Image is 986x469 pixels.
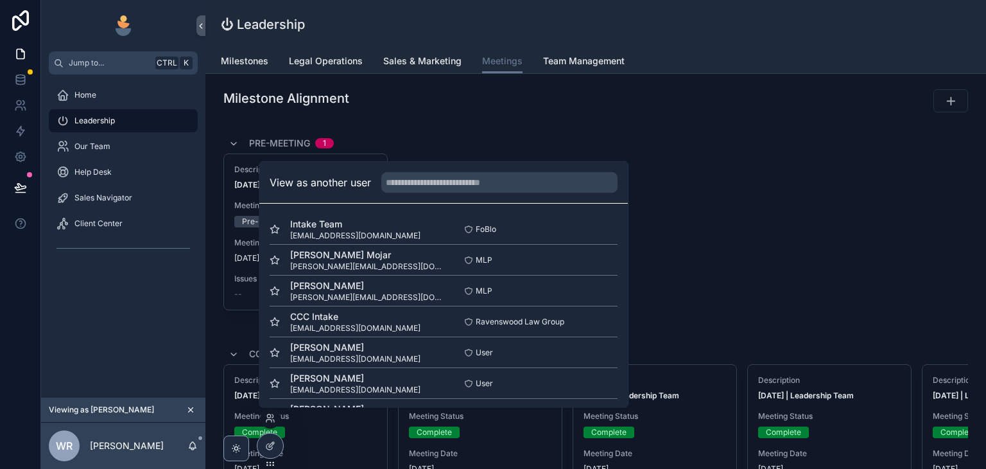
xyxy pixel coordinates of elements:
a: Meetings [482,49,523,74]
span: [PERSON_NAME] [290,371,420,384]
a: Client Center [49,212,198,235]
span: Meeting Status [409,411,551,421]
a: Sales Navigator [49,186,198,209]
span: Pre-meeting [249,137,310,150]
span: [DATE] [234,253,377,263]
span: Client Center [74,218,123,229]
a: Leadership [49,109,198,132]
span: Meeting Status [584,411,726,421]
a: Team Management [543,49,625,75]
span: Meeting Date [234,448,377,459]
span: Home [74,90,96,100]
span: Meeting Status [234,200,377,211]
button: Jump to...CtrlK [49,51,198,75]
span: [EMAIL_ADDRESS][DOMAIN_NAME] [290,353,420,364]
h2: View as another user [270,175,371,190]
strong: [DATE] | Leadership Team [584,391,679,400]
span: Meeting Date [584,448,726,459]
div: scrollable content [41,75,205,275]
span: [PERSON_NAME] [290,279,444,292]
div: Complete [242,427,277,438]
span: Meeting Status [758,411,901,421]
span: Sales Navigator [74,193,132,203]
span: -- [234,289,242,299]
span: [EMAIL_ADDRESS][DOMAIN_NAME] [290,230,420,240]
span: [EMAIL_ADDRESS][DOMAIN_NAME] [290,323,420,333]
span: Description [234,375,377,385]
strong: [DATE] | Leadership Team [758,391,854,400]
a: Home [49,84,198,107]
h1: Milestone Alignment [223,89,349,107]
span: Help Desk [74,167,112,177]
strong: [DATE] | Leadership Team [234,391,330,400]
img: App logo [113,15,134,36]
span: Issues List [234,274,377,284]
span: K [181,58,191,68]
span: Sales & Marketing [383,55,462,67]
p: [PERSON_NAME] [90,439,164,452]
a: Help Desk [49,161,198,184]
span: Ctrl [155,57,178,69]
div: Complete [766,427,801,438]
span: Team Management [543,55,625,67]
span: Meeting Date [409,448,551,459]
span: Jump to... [69,58,150,68]
span: Legal Operations [289,55,363,67]
a: Legal Operations [289,49,363,75]
div: Complete [940,427,976,438]
div: Complete [417,427,452,438]
span: Our Team [74,141,110,152]
span: Description [234,164,377,175]
span: WR [56,438,73,454]
span: [PERSON_NAME] [290,402,444,415]
span: User [476,347,493,357]
span: MLP [476,285,492,296]
span: [PERSON_NAME][EMAIL_ADDRESS][DOMAIN_NAME] [290,292,444,302]
span: Viewing as [PERSON_NAME] [49,405,154,415]
span: [EMAIL_ADDRESS][DOMAIN_NAME] [290,384,420,394]
span: Meetings [482,55,523,67]
a: Our Team [49,135,198,158]
span: User [476,378,493,388]
strong: [DATE] | Leadership Team [234,180,330,190]
span: Ravenswood Law Group [476,316,564,326]
span: [PERSON_NAME] Mojar [290,248,444,261]
span: CCC Intake [290,310,420,323]
span: Milestones [221,55,268,67]
a: Description[DATE] | Leadership TeamMeeting StatusPre-meetingMeeting Date[DATE]Issues List-- [223,154,388,310]
a: Milestones [221,49,268,75]
div: Pre-meeting [242,216,288,227]
span: Leadership [74,116,115,126]
span: Meeting Status [234,411,377,421]
span: Description [584,375,726,385]
span: Meeting Date [234,238,377,248]
span: MLP [476,254,492,265]
div: 1 [323,138,326,148]
a: Sales & Marketing [383,49,462,75]
span: Complete [249,348,298,360]
span: Meeting Date [758,448,901,459]
div: Complete [591,427,627,438]
span: [PERSON_NAME][EMAIL_ADDRESS][DOMAIN_NAME] [290,261,444,271]
span: Intake Team [290,217,420,230]
h1: ⏻ Leadership [221,15,305,33]
span: Description [758,375,901,385]
span: FoBlo [476,224,496,234]
span: [PERSON_NAME] [290,341,420,353]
